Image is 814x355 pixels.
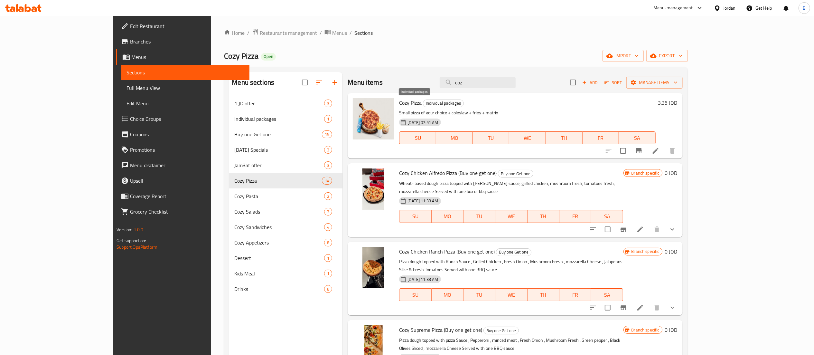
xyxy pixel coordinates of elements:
[348,78,383,87] h2: Menu items
[116,173,249,188] a: Upsell
[669,304,676,312] svg: Show Choices
[439,133,470,143] span: MO
[121,96,249,111] a: Edit Menu
[229,235,342,250] div: Cozy Appetizers8
[130,208,244,216] span: Grocery Checklist
[229,158,342,173] div: Jam3at offer3
[463,210,495,223] button: TU
[234,115,324,123] span: Individual packages
[324,271,332,277] span: 1
[126,84,244,92] span: Full Menu View
[629,327,662,333] span: Branch specific
[229,127,342,142] div: Buy one Get one15
[669,225,676,233] svg: Show Choices
[260,29,317,37] span: Restaurants management
[234,177,322,185] div: Cozy Pizza
[234,161,324,169] span: Jam3at offer
[130,192,244,200] span: Coverage Report
[229,219,342,235] div: Cozy Sandwiches4
[432,288,463,301] button: MO
[234,192,324,200] span: Cozy Pasta
[475,133,507,143] span: TU
[546,131,583,144] button: TH
[604,79,622,86] span: Sort
[121,65,249,80] a: Sections
[601,223,614,236] span: Select to update
[234,130,322,138] span: Buy one Get one
[626,77,683,89] button: Manage items
[131,53,244,61] span: Menus
[117,243,157,251] a: Support.OpsPlatform
[261,54,276,59] span: Open
[234,270,324,277] span: Kids Meal
[636,225,644,233] a: Edit menu item
[646,50,688,62] button: export
[324,240,332,246] span: 8
[229,96,342,111] div: 1 JD offer3
[312,75,327,90] span: Sort sections
[252,29,317,37] a: Restaurants management
[498,170,533,177] span: Buy one Get one
[723,5,736,12] div: Jordan
[354,29,373,37] span: Sections
[399,179,623,196] p: Wheat- based dough pizza topped with [PERSON_NAME] sauce, grilled chicken, mushroom fresh, tomato...
[327,75,342,90] button: Add section
[665,247,678,256] h6: 0 JOD
[405,276,441,283] span: [DATE] 11:33 AM
[463,288,495,301] button: TU
[130,115,244,123] span: Choice Groups
[324,100,332,107] div: items
[324,116,332,122] span: 1
[616,144,630,158] span: Select to update
[594,212,621,221] span: SA
[324,162,332,168] span: 3
[324,146,332,154] div: items
[234,100,324,107] span: 1 JD offer
[116,34,249,49] a: Branches
[229,281,342,297] div: Drinks8
[324,255,332,261] span: 1
[234,254,324,262] span: Dessert
[130,146,244,154] span: Promotions
[466,212,493,221] span: TU
[399,109,655,117] p: Small pizza of your choice + coleslaw + fries + matrix
[631,143,647,158] button: Branch-specific-item
[229,204,342,219] div: Cozy Salads3
[116,49,249,65] a: Menus
[591,288,623,301] button: SA
[559,210,591,223] button: FR
[512,133,543,143] span: WE
[116,158,249,173] a: Menu disclaimer
[509,131,546,144] button: WE
[322,131,332,138] span: 15
[629,170,662,176] span: Branch specific
[324,147,332,153] span: 3
[583,131,619,144] button: FR
[399,336,623,352] p: Pizza dough topped with pizza Sauce , Pepperoni , minced meat , Fresh Onion , Mushroom Fresh , Gr...
[234,239,324,246] span: Cozy Appetizers
[324,101,332,107] span: 3
[528,210,559,223] button: TH
[324,254,332,262] div: items
[324,224,332,230] span: 4
[229,93,342,299] nav: Menu sections
[434,290,461,300] span: MO
[658,98,678,107] h6: 3.35 JOD
[350,29,352,37] li: /
[324,270,332,277] div: items
[399,98,422,108] span: Cozy Pizza
[585,300,601,315] button: sort-choices
[116,142,249,158] a: Promotions
[130,161,244,169] span: Menu disclaimer
[234,223,324,231] span: Cozy Sandwiches
[117,225,132,234] span: Version:
[498,170,533,177] div: Buy one Get one
[405,198,441,204] span: [DATE] 11:33 AM
[603,50,644,62] button: import
[324,209,332,215] span: 3
[629,248,662,254] span: Branch specific
[130,38,244,45] span: Branches
[594,290,621,300] span: SA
